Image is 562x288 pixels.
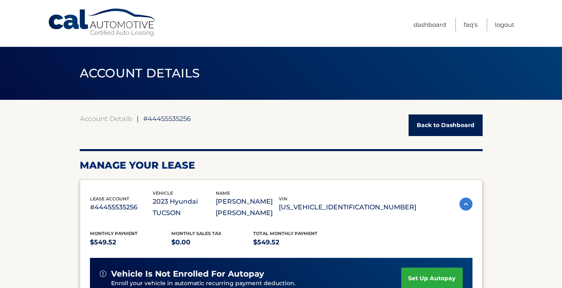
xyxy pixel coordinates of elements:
[409,114,483,136] a: Back to Dashboard
[80,159,483,171] h2: Manage Your Lease
[100,270,106,277] img: alert-white.svg
[111,279,402,288] p: Enroll your vehicle in automatic recurring payment deduction.
[171,237,253,248] p: $0.00
[80,66,200,81] span: ACCOUNT DETAILS
[90,231,138,236] span: Monthly Payment
[90,202,153,213] p: #44455535256
[459,198,472,211] img: accordion-active.svg
[143,114,191,123] span: #44455535256
[216,196,279,219] p: [PERSON_NAME] [PERSON_NAME]
[495,18,514,31] a: Logout
[464,18,477,31] a: FAQ's
[253,231,317,236] span: Total Monthly Payment
[153,190,173,196] span: vehicle
[48,8,157,37] a: Cal Automotive
[279,196,287,202] span: vin
[413,18,446,31] a: Dashboard
[253,237,335,248] p: $549.52
[90,237,172,248] p: $549.52
[279,202,416,213] p: [US_VEHICLE_IDENTIFICATION_NUMBER]
[137,114,139,123] span: |
[90,196,129,202] span: lease account
[216,190,230,196] span: name
[80,114,132,123] a: Account Details
[111,269,264,279] span: vehicle is not enrolled for autopay
[171,231,221,236] span: Monthly sales Tax
[153,196,216,219] p: 2023 Hyundai TUCSON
